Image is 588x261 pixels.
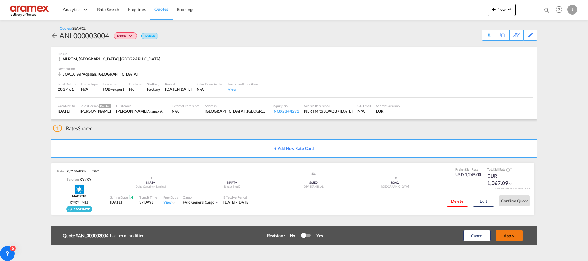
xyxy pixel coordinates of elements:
img: Spot_rate_rollable_v2.png [66,206,92,212]
span: | [79,200,82,205]
div: P_7157680482_P01dop68y [65,169,90,174]
div: N/A [81,86,98,92]
div: DPA TERMINAL [273,185,354,189]
div: Factory Stuffing [147,86,160,92]
span: 1 [53,125,62,132]
md-icon: icon-download [485,31,492,35]
div: 18 Aug 2025 - 18 Aug 2025 [223,200,250,205]
span: Expired [117,34,128,40]
div: JOAQJ, Al 'Aqabah, Middle East [58,71,139,77]
span: SEA-FCL [72,26,85,30]
div: USD 1,245.00 [455,172,481,178]
div: Janice Camporaso [80,108,111,114]
div: Search Reference [304,103,353,108]
div: Change Status Here [114,32,137,39]
div: Sailing Date [110,195,133,200]
div: Customs [129,82,142,86]
div: Effective Period [223,195,250,200]
span: FAK [183,200,192,205]
span: Creator [99,104,111,108]
div: INQ92344291 [272,108,299,114]
div: Stuffing [147,82,160,86]
div: icon-arrow-left [51,31,59,40]
div: N/A [357,108,371,114]
div: No [287,233,301,238]
span: Analytics [63,6,80,13]
button: Edit [473,196,494,207]
button: icon-plus 400-fgNewicon-chevron-down [488,4,516,16]
div: [DATE] [110,200,133,205]
button: + Add New Rate Card [51,139,537,158]
div: View [228,86,258,92]
div: Transit Time [139,195,157,200]
md-icon: icon-chevron-down [508,182,512,186]
div: J [567,5,577,14]
div: ANL000003004 [59,31,109,40]
span: Rate Search [97,7,119,12]
div: Customer [116,103,167,108]
div: FOB [103,86,110,92]
button: Spot Rates are dynamic & can fluctuate with time [505,168,510,172]
div: Destination [58,66,530,71]
span: | [190,200,191,205]
div: Revision : [267,233,285,239]
div: Search Currency [376,103,400,108]
span: Sell [466,168,472,171]
span: Subject to Remarks [510,168,512,171]
div: has been modified [63,231,248,240]
div: Inquiry No. [272,103,299,108]
span: NLRTM, [GEOGRAPHIC_DATA], [GEOGRAPHIC_DATA] [63,56,160,61]
div: EUR 1,067.09 [487,172,518,187]
div: Quote PDF is not available at this time [485,30,492,35]
div: Total Rate [487,167,518,172]
span: Quotes [154,6,168,12]
div: Period [165,82,192,86]
md-icon: icon-chevron-down [171,201,176,205]
div: Rollable available [66,206,92,212]
md-icon: icon-arrow-left [51,32,58,39]
div: Address [205,103,267,108]
div: Change Status Here [109,31,138,40]
div: 20GP x 1 [58,86,76,92]
div: Yanal Dababneh [116,108,167,114]
md-icon: Schedules Available [129,195,133,200]
span: [DATE] - [DATE] [223,200,250,205]
span: ME2 [82,200,88,205]
span: Sell [494,168,499,171]
div: N/A [172,108,200,114]
div: Sales Coordinator [197,82,223,86]
div: MAPTM [191,181,273,185]
span: Bookings [177,7,194,12]
div: NLRTM [110,181,191,185]
button: Confirm Quote [499,195,530,206]
div: icon-magnify [543,7,550,16]
div: External Reference [172,103,200,108]
md-icon: icon-magnify [543,7,550,14]
div: CC Email [357,103,371,108]
b: Quote #ANL000003004 [63,233,110,239]
md-icon: icon-chevron-down [506,6,513,13]
div: Freight Rate [455,167,481,172]
md-icon: assets/icons/custom/ship-fill.svg [310,172,317,175]
span: Service: [67,177,79,182]
div: Yes [310,233,323,238]
md-icon: icon-chevron-down [128,35,135,38]
div: Origin [58,52,530,56]
div: [GEOGRAPHIC_DATA] [354,185,436,189]
div: 13 Aug 2025 [165,86,192,92]
div: No [129,86,142,92]
div: Remark and Inclusion included [491,187,534,190]
button: Apply [496,230,523,241]
span: Rate: [57,169,65,174]
div: Viewicon-chevron-down [163,200,176,205]
div: N/A [197,86,223,92]
div: CY / CY [79,177,91,182]
span: Enquiries [128,7,146,12]
div: NLRTM, Rotterdam, Europe [58,56,162,62]
div: Shared [53,125,93,132]
div: Tanger Med 2 [191,185,273,189]
div: Amman , Jordan [205,108,267,114]
div: EUR [376,108,400,114]
img: Maersk Spot [71,183,87,199]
